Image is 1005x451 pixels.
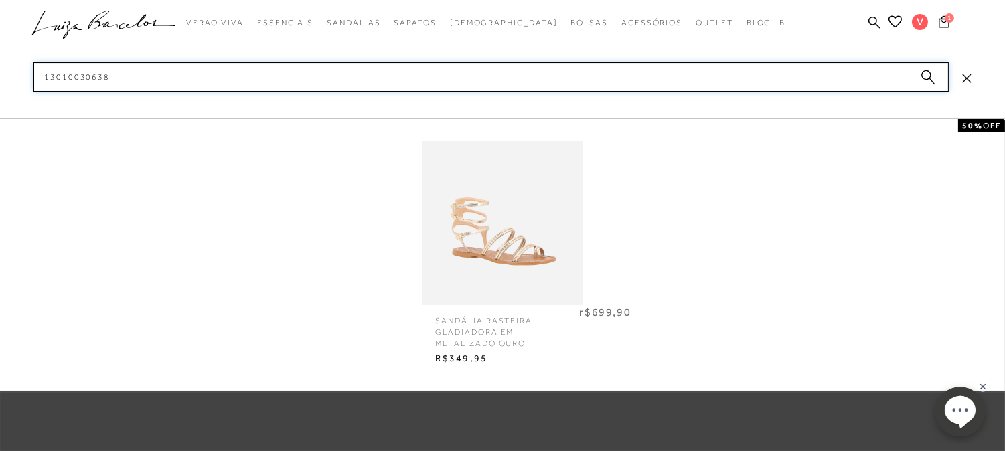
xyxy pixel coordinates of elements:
[257,18,313,27] span: Essenciais
[426,349,580,369] span: R$349,95
[394,11,436,35] a: categoryNavScreenReaderText
[186,18,244,27] span: Verão Viva
[906,13,935,34] button: V
[935,15,953,33] button: 1
[747,11,785,35] a: BLOG LB
[450,11,558,35] a: noSubCategoriesText
[327,18,380,27] span: Sandálias
[327,11,380,35] a: categoryNavScreenReaderText
[394,18,436,27] span: Sapatos
[962,121,983,130] strong: 50%
[621,18,682,27] span: Acessórios
[33,62,949,92] input: Buscar.
[422,118,583,329] img: SANDÁLIA RASTEIRA GLADIADORA EM METALIZADO OURO
[419,141,587,369] a: SANDÁLIA RASTEIRA GLADIADORA EM METALIZADO OURO 50%OFF SANDÁLIA RASTEIRA GLADIADORA EM METALIZADO...
[696,18,733,27] span: Outlet
[570,18,608,27] span: Bolsas
[570,11,608,35] a: categoryNavScreenReaderText
[186,11,244,35] a: categoryNavScreenReaderText
[945,13,954,23] span: 1
[696,11,733,35] a: categoryNavScreenReaderText
[426,305,580,349] span: SANDÁLIA RASTEIRA GLADIADORA EM METALIZADO OURO
[747,18,785,27] span: BLOG LB
[257,11,313,35] a: categoryNavScreenReaderText
[983,121,1001,130] span: OFF
[621,11,682,35] a: categoryNavScreenReaderText
[912,14,928,30] span: V
[450,18,558,27] span: [DEMOGRAPHIC_DATA]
